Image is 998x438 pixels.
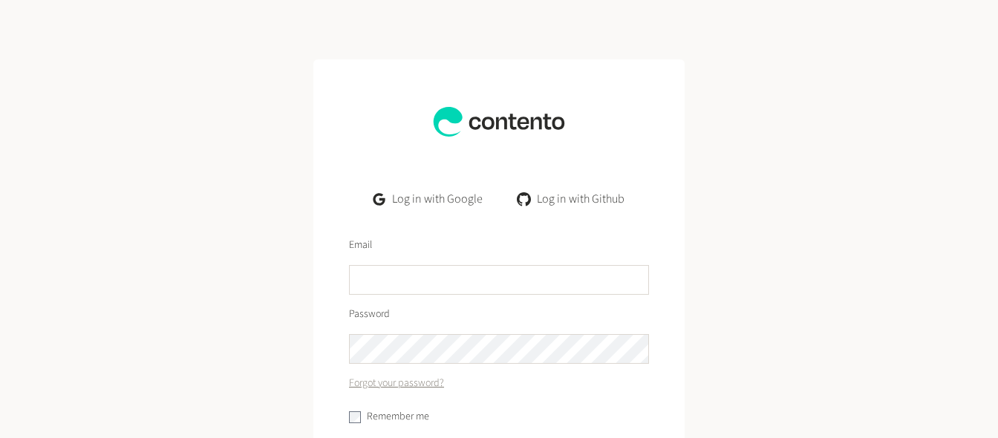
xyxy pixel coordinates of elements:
[506,184,636,214] a: Log in with Github
[349,307,390,322] label: Password
[362,184,495,214] a: Log in with Google
[367,409,429,425] label: Remember me
[349,376,444,391] a: Forgot your password?
[349,238,372,253] label: Email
